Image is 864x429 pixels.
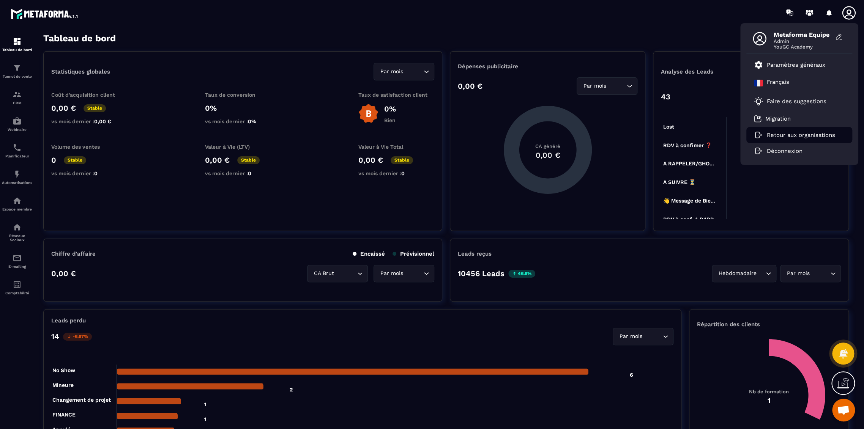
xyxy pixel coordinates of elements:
[754,115,791,123] a: Migration
[774,38,831,44] span: Admin
[205,92,281,98] p: Taux de conversion
[2,48,32,52] p: Tableau de bord
[84,104,106,112] p: Stable
[13,170,22,179] img: automations
[13,37,22,46] img: formation
[2,264,32,269] p: E-mailing
[358,170,434,176] p: vs mois dernier :
[2,111,32,137] a: automationsautomationsWebinaire
[2,248,32,274] a: emailemailE-mailing
[51,170,127,176] p: vs mois dernier :
[663,216,717,222] tspan: RDV à conf. A RAPP...
[358,92,434,98] p: Taux de satisfaction client
[2,181,32,185] p: Automatisations
[13,143,22,152] img: scheduler
[13,253,22,262] img: email
[508,270,535,278] p: 46.6%
[458,250,492,257] p: Leads reçus
[52,367,76,373] tspan: No Show
[205,144,281,150] p: Valeur à Vie (LTV)
[52,397,111,403] tspan: Changement de projet
[393,250,434,257] p: Prévisionnel
[51,317,86,324] p: Leads perdu
[661,92,670,101] p: 43
[205,170,281,176] p: vs mois dernier :
[43,33,116,44] h3: Tableau de bord
[13,116,22,126] img: automations
[11,7,79,20] img: logo
[618,332,644,341] span: Par mois
[2,137,32,164] a: schedulerschedulerPlanificateur
[64,156,86,164] p: Stable
[13,223,22,232] img: social-network
[307,265,368,282] div: Search for option
[697,321,841,328] p: Répartition des clients
[767,79,789,88] p: Français
[2,31,32,58] a: formationformationTableau de bord
[405,269,422,278] input: Search for option
[832,399,855,421] a: Mở cuộc trò chuyện
[663,124,674,130] tspan: Lost
[663,179,695,185] tspan: A SUIVRE ⏳
[663,198,715,204] tspan: 👋 Message de Bie...
[811,269,828,278] input: Search for option
[2,274,32,301] a: accountantaccountantComptabilité
[51,156,56,165] p: 0
[358,104,378,124] img: b-badge-o.b3b20ee6.svg
[52,412,76,418] tspan: FINANCE
[717,269,758,278] span: Hebdomadaire
[2,84,32,111] a: formationformationCRM
[2,207,32,211] p: Espace membre
[205,104,281,113] p: 0%
[2,154,32,158] p: Planificateur
[712,265,776,282] div: Search for option
[63,333,92,341] p: -6.67%
[374,63,434,80] div: Search for option
[13,90,22,99] img: formation
[2,74,32,79] p: Tunnel de vente
[2,234,32,242] p: Réseaux Sociaux
[2,164,32,190] a: automationsautomationsAutomatisations
[51,144,127,150] p: Volume des ventes
[312,269,336,278] span: CA Brut
[663,160,714,167] tspan: A RAPPELER/GHO...
[2,58,32,84] a: formationformationTunnel de vente
[613,328,673,345] div: Search for option
[391,156,413,164] p: Stable
[52,382,74,388] tspan: Mineure
[51,68,110,75] p: Statistiques globales
[661,68,751,75] p: Analyse des Leads
[767,61,825,68] p: Paramètres généraux
[94,118,111,124] span: 0,00 €
[767,148,803,154] p: Déconnexion
[758,269,764,278] input: Search for option
[774,44,831,50] span: YouGC Academy
[51,118,127,124] p: vs mois dernier :
[336,269,355,278] input: Search for option
[582,82,608,90] span: Par mois
[205,118,281,124] p: vs mois dernier :
[51,92,127,98] p: Coût d'acquisition client
[94,170,98,176] span: 0
[378,68,405,76] span: Par mois
[577,77,637,95] div: Search for option
[754,132,835,138] a: Retour aux organisations
[384,104,396,113] p: 0%
[458,269,505,278] p: 10456 Leads
[767,98,826,105] p: Faire des suggestions
[2,190,32,217] a: automationsautomationsEspace membre
[248,118,256,124] span: 0%
[237,156,260,164] p: Stable
[767,132,835,138] p: Retour aux organisations
[405,68,422,76] input: Search for option
[51,104,76,113] p: 0,00 €
[248,170,251,176] span: 0
[458,82,482,91] p: 0,00 €
[2,291,32,295] p: Comptabilité
[378,269,405,278] span: Par mois
[13,280,22,289] img: accountant
[401,170,405,176] span: 0
[51,269,76,278] p: 0,00 €
[774,31,831,38] span: Metaforma Equipe
[51,250,96,257] p: Chiffre d’affaire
